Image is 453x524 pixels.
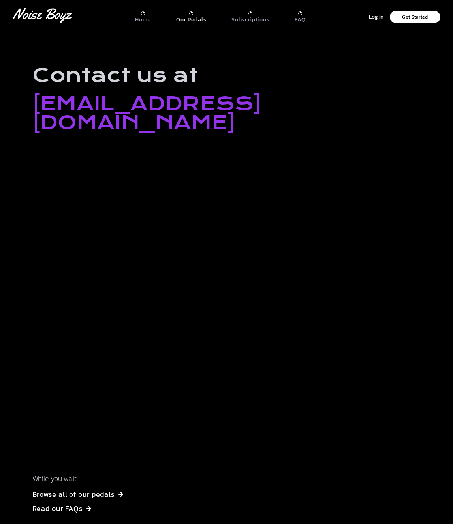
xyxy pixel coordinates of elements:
[32,489,421,500] a: Browse all of our pedals
[32,473,421,484] h4: While you wait...
[32,489,124,500] button: Browse all of our pedals
[176,16,206,23] p: Our Pedals
[369,13,383,22] p: Log In
[295,8,305,23] a: FAQ
[135,8,151,23] a: Home
[231,8,269,23] a: Subscriptions
[32,503,421,514] a: Read our FAQs
[231,16,269,23] p: Subscriptions
[32,94,421,132] a: [EMAIL_ADDRESS][DOMAIN_NAME]
[32,503,92,514] button: Read our FAQs
[295,16,305,23] p: FAQ
[402,15,428,19] p: Get Started
[135,16,151,23] p: Home
[32,66,421,85] h1: Contact us at
[390,11,440,23] button: Get Started
[176,8,206,23] a: Our Pedals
